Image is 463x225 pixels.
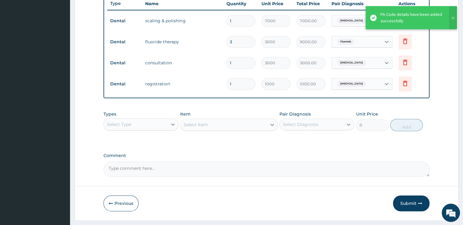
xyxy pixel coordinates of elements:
[381,11,443,24] div: PA Code details have been added successfully
[356,111,378,117] label: Unit Price
[3,155,116,177] textarea: Type your message and hit 'Enter'
[142,78,223,90] td: registration
[180,111,191,117] label: Item
[11,30,25,46] img: d_794563401_company_1708531726252_794563401
[393,195,430,211] button: Submit
[283,121,318,127] div: Select Diagnosis
[142,57,223,69] td: consultation
[337,81,366,87] span: [MEDICAL_DATA]
[337,18,366,24] span: [MEDICAL_DATA]
[107,15,142,27] td: Dental
[279,111,311,117] label: Pair Diagnosis
[103,153,429,158] label: Comment
[142,15,223,27] td: scaling & polishing
[107,78,142,90] td: Dental
[32,34,102,42] div: Chat with us now
[103,112,116,117] label: Types
[103,195,139,211] button: Previous
[107,121,131,127] div: Select Type
[35,71,84,133] span: We're online!
[142,36,223,48] td: fluoride therapy
[337,60,366,66] span: [MEDICAL_DATA]
[107,57,142,69] td: Dental
[337,39,354,45] span: Fluorosis
[100,3,114,18] div: Minimize live chat window
[390,119,423,131] button: Add
[107,36,142,48] td: Dental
